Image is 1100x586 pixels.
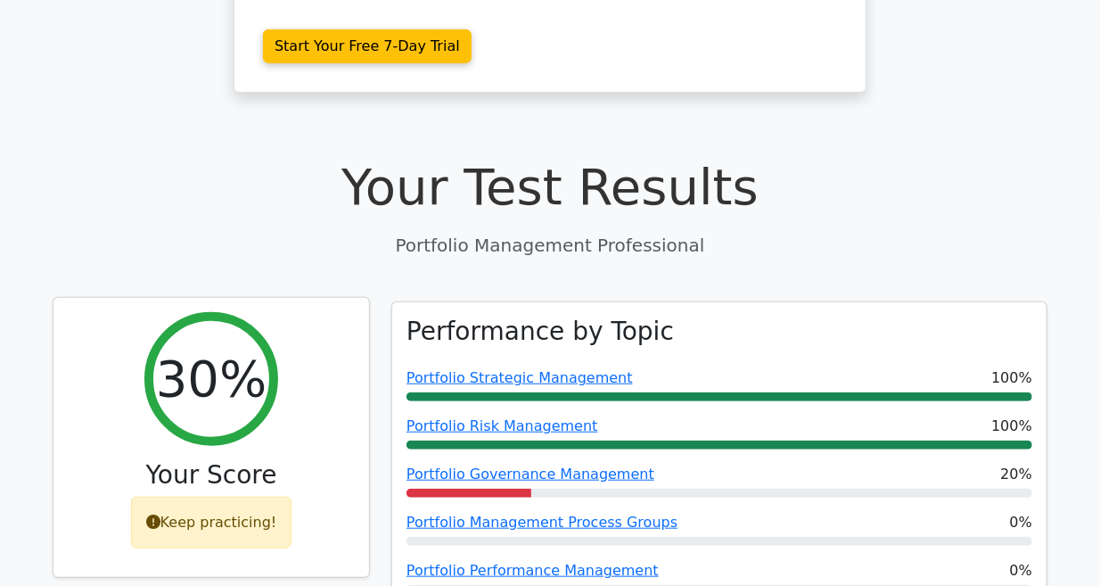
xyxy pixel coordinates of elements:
[263,29,472,63] a: Start Your Free 7-Day Trial
[406,562,659,579] a: Portfolio Performance Management
[131,497,292,549] div: Keep practicing!
[53,232,1047,259] p: Portfolio Management Professional
[1000,464,1032,485] span: 20%
[156,349,267,409] h2: 30%
[406,466,654,483] a: Portfolio Governance Management
[1010,560,1032,582] span: 0%
[406,317,674,347] h3: Performance by Topic
[406,369,633,386] a: Portfolio Strategic Management
[53,157,1047,217] h1: Your Test Results
[406,417,598,434] a: Portfolio Risk Management
[991,367,1032,389] span: 100%
[68,460,355,491] h3: Your Score
[991,416,1032,437] span: 100%
[1010,512,1032,533] span: 0%
[406,514,677,531] a: Portfolio Management Process Groups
